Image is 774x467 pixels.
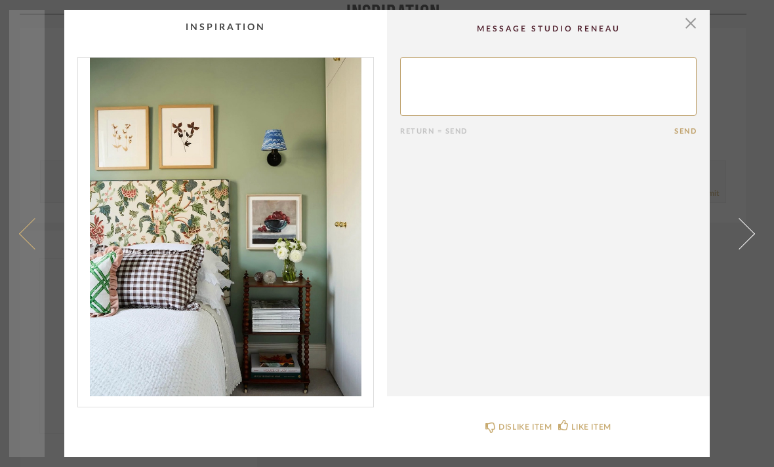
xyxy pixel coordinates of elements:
button: Send [674,127,697,136]
div: Return = Send [400,127,674,136]
button: Close [678,10,704,36]
div: 0 [78,58,373,396]
img: 50683ef0-d648-4c08-a06e-fc4d3e254bf6_1000x1000.jpg [78,58,373,396]
div: DISLIKE ITEM [499,420,552,434]
div: LIKE ITEM [571,420,611,434]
